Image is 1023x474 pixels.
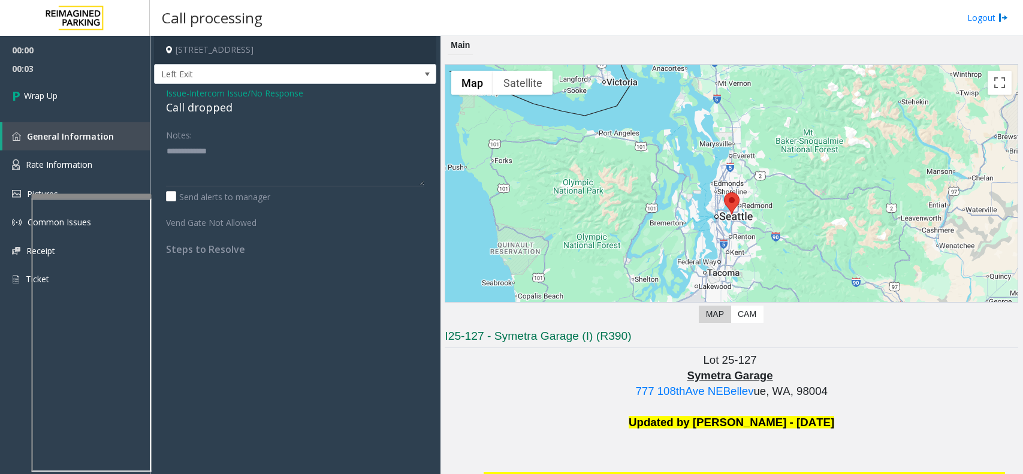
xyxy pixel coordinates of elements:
span: Left Exit [155,65,379,84]
label: Notes: [166,125,192,141]
span: Ticket [26,273,49,285]
a: Logout [967,11,1008,24]
a: 777 108thAve NEBellev [635,387,753,397]
span: 777 108thAve NEBellev [635,385,753,397]
span: Issue [166,87,186,99]
span: ue, WA, 98004 [753,385,827,397]
span: Pictures [27,188,58,200]
label: Vend Gate Not Allowed [163,212,273,229]
button: Toggle fullscreen view [988,71,1012,95]
h4: [STREET_ADDRESS] [154,36,436,64]
span: Symetra Garage [687,369,773,382]
h3: Call processing [156,3,268,32]
span: Rate Information [26,159,92,170]
div: 777 108th Avenue Northeast, Bellevue, WA [724,192,740,215]
h3: I25-127 - Symetra Garage (I) (R390) [445,328,1018,348]
span: Receipt [26,245,55,256]
img: 'icon' [12,247,20,255]
img: logout [998,11,1008,24]
span: - [186,87,303,99]
img: 'icon' [12,274,20,285]
button: Show satellite imagery [493,71,553,95]
img: 'icon' [12,159,20,170]
label: Send alerts to manager [166,191,270,203]
label: CAM [731,306,764,323]
a: General Information [2,122,150,150]
font: Updated by [PERSON_NAME] - [DATE] [629,416,834,428]
button: Show street map [451,71,493,95]
div: Main [448,36,473,55]
label: Map [699,306,731,323]
img: 'icon' [12,218,22,227]
img: 'icon' [12,190,21,198]
img: 'icon' [12,132,21,141]
span: Common Issues [28,216,91,228]
span: Lot 25-127 [703,354,756,366]
span: Intercom Issue/No Response [189,87,303,99]
span: General Information [27,131,114,142]
span: Wrap Up [24,89,58,102]
div: Call dropped [166,99,424,116]
h4: Steps to Resolve [166,244,424,255]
